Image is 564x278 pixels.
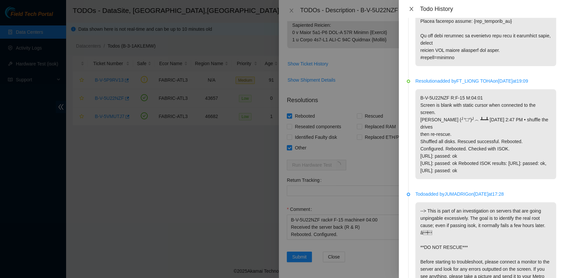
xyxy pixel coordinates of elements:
div: Todo History [420,5,556,13]
p: Resolution added by FT_LIONG TOHA on [DATE] at 19:09 [415,77,556,85]
span: close [409,6,414,12]
p: B-V-5U22NZF R:F-15 M:04:01 Screen is blank with static cursor when connected to the screen. [PERS... [415,89,556,179]
button: Close [407,6,416,12]
p: Todo added by JUMADRIG on [DATE] at 17:28 [415,190,556,198]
